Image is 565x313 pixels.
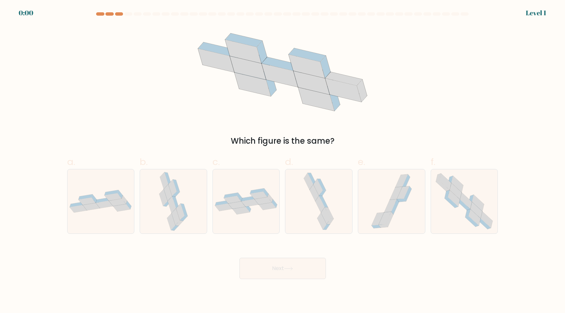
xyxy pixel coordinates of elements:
[431,155,435,168] span: f.
[239,258,326,279] button: Next
[71,135,494,147] div: Which figure is the same?
[285,155,293,168] span: d.
[358,155,365,168] span: e.
[140,155,148,168] span: b.
[212,155,220,168] span: c.
[19,8,33,18] div: 0:00
[526,8,546,18] div: Level 1
[67,155,75,168] span: a.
